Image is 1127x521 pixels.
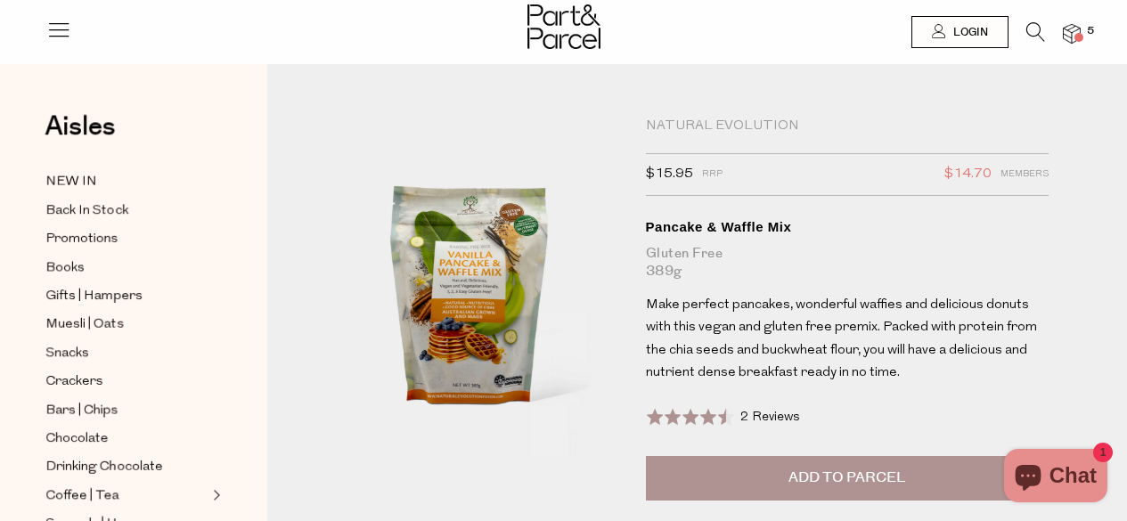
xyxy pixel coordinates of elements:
[321,118,618,468] img: Pancake & Waffle Mix
[646,118,1049,135] div: Natural Evolution
[45,485,119,507] span: Coffee | Tea
[944,163,992,186] span: $14.70
[208,484,221,506] button: Expand/Collapse Coffee | Tea
[45,370,208,393] a: Crackers
[1063,24,1081,43] a: 5
[646,456,1049,501] button: Add to Parcel
[45,313,208,336] a: Muesli | Oats
[45,371,103,393] span: Crackers
[45,229,118,250] span: Promotions
[45,113,116,158] a: Aisles
[45,399,208,421] a: Bars | Chips
[45,286,143,307] span: Gifts | Hampers
[646,245,1049,281] div: Gluten Free 389g
[45,343,89,364] span: Snacks
[45,456,208,478] a: Drinking Chocolate
[1082,23,1098,39] span: 5
[1000,163,1049,186] span: Members
[45,199,208,222] a: Back In Stock
[45,256,208,279] a: Books
[45,427,208,450] a: Chocolate
[45,342,208,364] a: Snacks
[45,228,208,250] a: Promotions
[527,4,600,49] img: Part&Parcel
[646,163,693,186] span: $15.95
[45,200,128,222] span: Back In Stock
[45,172,97,193] span: NEW IN
[45,457,163,478] span: Drinking Chocolate
[788,468,905,488] span: Add to Parcel
[646,218,1049,236] div: Pancake & Waffle Mix
[949,25,988,40] span: Login
[45,285,208,307] a: Gifts | Hampers
[646,298,1037,380] span: Make perfect pancakes, wonderful waffles and delicious donuts with this vegan and gluten free pre...
[45,314,124,336] span: Muesli | Oats
[45,400,118,421] span: Bars | Chips
[911,16,1009,48] a: Login
[45,107,116,146] span: Aisles
[45,484,208,507] a: Coffee | Tea
[702,163,723,186] span: RRP
[45,171,208,193] a: NEW IN
[999,449,1113,507] inbox-online-store-chat: Shopify online store chat
[45,257,85,279] span: Books
[45,428,109,450] span: Chocolate
[740,411,800,424] span: 2 Reviews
